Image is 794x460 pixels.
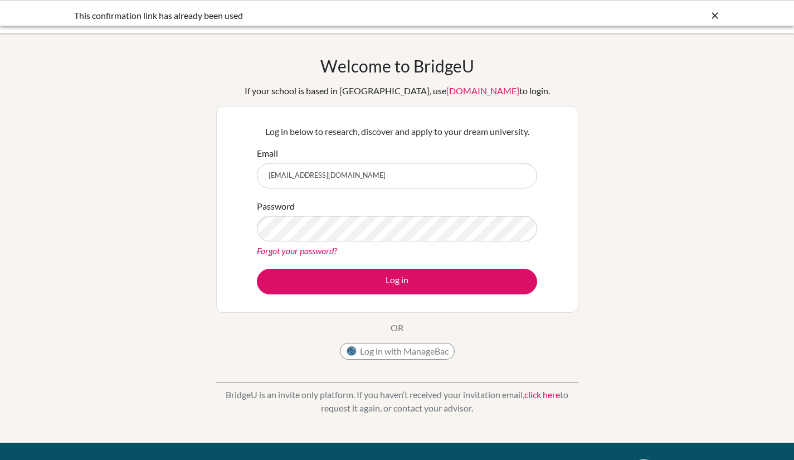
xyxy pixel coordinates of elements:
a: click here [524,389,560,400]
button: Log in [257,269,537,294]
div: This confirmation link has already been used [74,9,553,22]
label: Password [257,200,295,213]
a: Forgot your password? [257,245,337,256]
p: OR [391,321,403,335]
label: Email [257,147,278,160]
h1: Welcome to BridgeU [320,56,474,76]
p: BridgeU is an invite only platform. If you haven’t received your invitation email, to request it ... [216,388,578,415]
a: [DOMAIN_NAME] [446,85,519,96]
div: If your school is based in [GEOGRAPHIC_DATA], use to login. [245,84,550,98]
button: Log in with ManageBac [340,343,455,360]
p: Log in below to research, discover and apply to your dream university. [257,125,537,138]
